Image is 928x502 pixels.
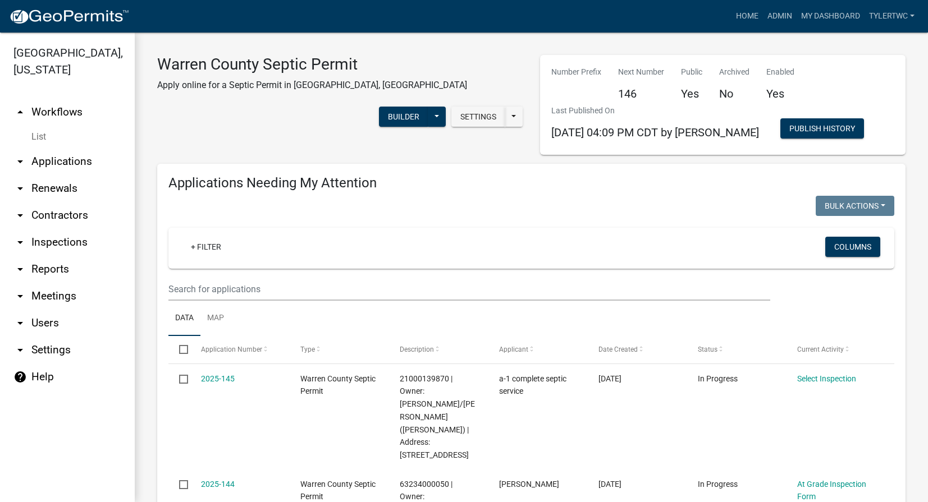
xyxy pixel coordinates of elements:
[766,87,794,100] h5: Yes
[551,126,759,139] span: [DATE] 04:09 PM CDT by [PERSON_NAME]
[157,55,467,74] h3: Warren County Septic Permit
[780,125,864,134] wm-modal-confirm: Workflow Publish History
[379,107,428,127] button: Builder
[13,155,27,168] i: arrow_drop_down
[687,336,787,363] datatable-header-cell: Status
[300,374,376,396] span: Warren County Septic Permit
[681,66,702,78] p: Public
[201,346,262,353] span: Application Number
[499,374,566,396] span: a-1 complete septic service
[13,343,27,357] i: arrow_drop_down
[825,237,880,257] button: Columns
[200,301,231,337] a: Map
[499,346,528,353] span: Applicant
[551,66,601,78] p: Number Prefix
[168,175,894,191] h4: Applications Needing My Attention
[797,374,856,383] a: Select Inspection
[201,480,235,489] a: 2025-144
[766,66,794,78] p: Enabled
[797,480,866,501] a: At Grade Inspection Form
[588,336,687,363] datatable-header-cell: Date Created
[865,6,919,27] a: TylerTWC
[732,6,763,27] a: Home
[488,336,588,363] datatable-header-cell: Applicant
[300,480,376,501] span: Warren County Septic Permit
[13,262,27,276] i: arrow_drop_down
[13,105,27,119] i: arrow_drop_up
[300,346,315,353] span: Type
[13,370,27,384] i: help
[598,374,621,383] span: 10/03/2025
[289,336,388,363] datatable-header-cell: Type
[13,236,27,249] i: arrow_drop_down
[182,237,230,257] a: + Filter
[190,336,289,363] datatable-header-cell: Application Number
[797,346,844,353] span: Current Activity
[698,480,738,489] span: In Progress
[389,336,488,363] datatable-header-cell: Description
[763,6,797,27] a: Admin
[400,346,434,353] span: Description
[13,289,27,303] i: arrow_drop_down
[168,278,770,301] input: Search for applications
[780,118,864,139] button: Publish History
[201,374,235,383] a: 2025-145
[168,301,200,337] a: Data
[719,66,749,78] p: Archived
[787,336,886,363] datatable-header-cell: Current Activity
[816,196,894,216] button: Bulk Actions
[797,6,865,27] a: My Dashboard
[13,316,27,330] i: arrow_drop_down
[598,480,621,489] span: 10/03/2025
[719,87,749,100] h5: No
[13,182,27,195] i: arrow_drop_down
[13,209,27,222] i: arrow_drop_down
[698,346,717,353] span: Status
[618,87,664,100] h5: 146
[499,480,559,489] span: Rick Rogers
[698,374,738,383] span: In Progress
[451,107,505,127] button: Settings
[681,87,702,100] h5: Yes
[598,346,638,353] span: Date Created
[157,79,467,92] p: Apply online for a Septic Permit in [GEOGRAPHIC_DATA], [GEOGRAPHIC_DATA]
[618,66,664,78] p: Next Number
[551,105,759,117] p: Last Published On
[168,336,190,363] datatable-header-cell: Select
[400,374,475,460] span: 21000139870 | Owner: BOWN, THOMAS D JR/CUNNINGHAM, KIMBERLY A (Deed) | Address: 24546 CLEVELAND ST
